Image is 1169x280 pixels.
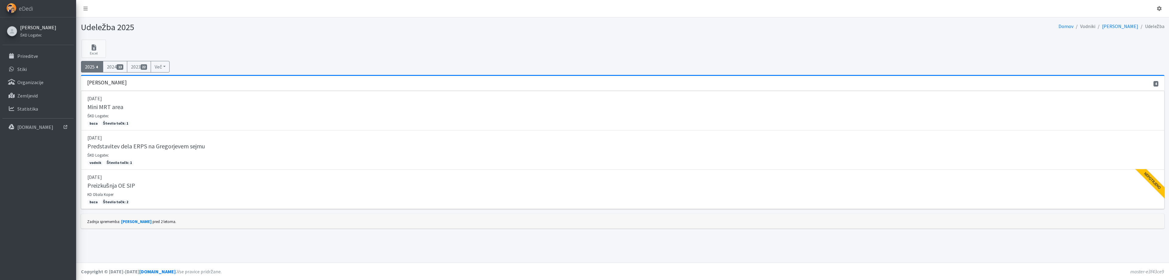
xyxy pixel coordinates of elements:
a: Excel [82,40,106,58]
span: vodnik [87,160,104,165]
p: [DOMAIN_NAME] [17,124,53,130]
a: [PERSON_NAME] [20,24,56,31]
span: baza [87,121,100,126]
h3: [PERSON_NAME] [87,80,127,86]
a: Statistika [2,103,74,115]
em: master-e3f43ce9 [1130,268,1164,275]
strong: Copyright © [DATE]-[DATE] . [81,268,177,275]
a: Domov [1058,23,1073,29]
a: [DOMAIN_NAME] [139,268,176,275]
img: eDedi [6,3,16,13]
a: 202413 [103,61,127,73]
span: Število točk: 1 [104,160,134,165]
p: [DATE] [87,173,1158,181]
p: Stiki [17,66,27,72]
footer: Vse pravice pridržane. [76,263,1169,280]
span: 4 [95,64,100,70]
a: Zemljevid [2,90,74,102]
h1: Udeležba 2025 [81,22,620,33]
p: [DATE] [87,95,1158,102]
a: 20254 [81,61,104,73]
span: baza [87,199,100,205]
span: Število točk: 1 [101,121,130,126]
p: Statistika [17,106,38,112]
h5: Preizkušnja OE SIP [87,182,135,189]
span: eDedi [19,4,33,13]
a: [PERSON_NAME] [121,219,152,224]
small: KD Obala Koper [87,192,114,197]
a: ŠKD Logatec [20,31,56,38]
span: 13 [117,64,123,70]
button: Več [151,61,170,73]
a: [DATE] Predstavitev dela ERPS na Gregorjevem sejmu ŠKD Logatec vodnik Število točk: 1 [81,130,1164,170]
p: Prireditve [17,53,38,59]
span: 22 [141,64,147,70]
a: Prireditve [2,50,74,62]
li: Vodniki [1073,22,1095,31]
li: Udeležba [1138,22,1164,31]
small: ŠKD Logatec [20,33,42,37]
a: 202322 [127,61,151,73]
h5: Mini MRT area [87,103,123,111]
p: Organizacije [17,79,44,85]
small: ŠKD Logatec [87,153,109,158]
a: Organizacije [2,76,74,88]
a: [DATE] Preizkušnja OE SIP KD Obala Koper baza Število točk: 2 Nepotrjeno [81,170,1164,209]
p: [DATE] [87,134,1158,141]
h5: Predstavitev dela ERPS na Gregorjevem sejmu [87,143,205,150]
a: [DOMAIN_NAME] [2,121,74,133]
span: 4 [1153,81,1158,87]
small: ŠKD Logatec [87,113,109,118]
a: [DATE] Mini MRT area ŠKD Logatec baza Število točk: 1 [81,91,1164,130]
p: Zemljevid [17,93,38,99]
span: Število točk: 2 [101,199,130,205]
a: Stiki [2,63,74,75]
small: Zadnja sprememba: pred 2 letoma. [87,219,176,224]
a: [PERSON_NAME] [1102,23,1138,29]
